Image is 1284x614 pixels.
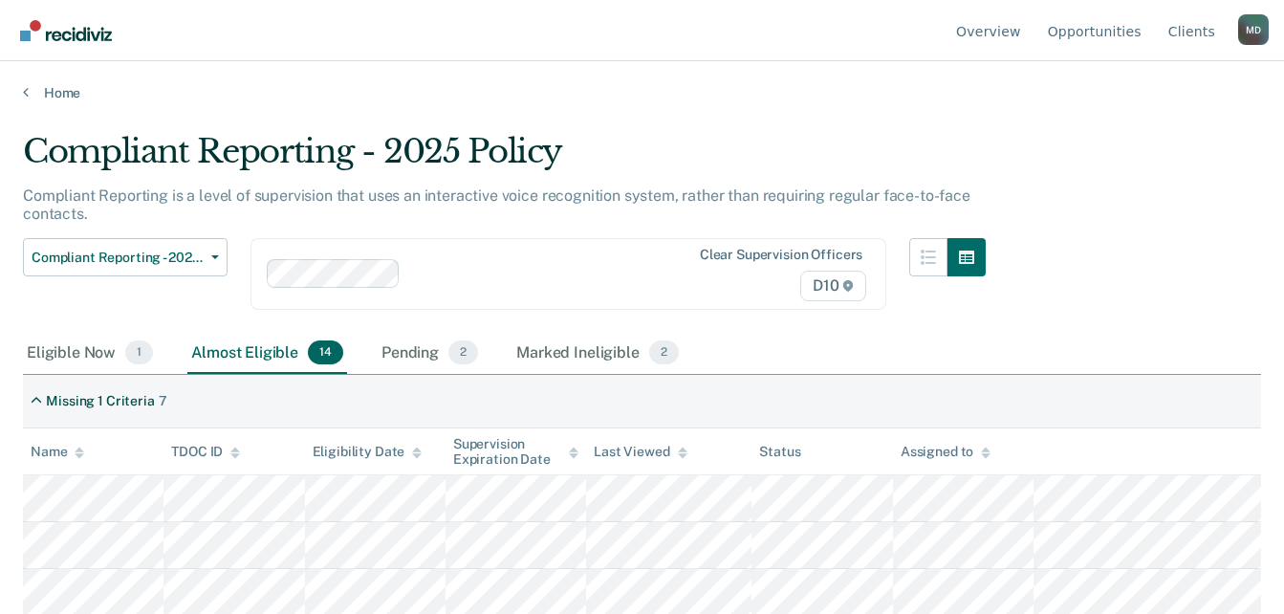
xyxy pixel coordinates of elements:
span: D10 [800,271,866,301]
p: Compliant Reporting is a level of supervision that uses an interactive voice recognition system, ... [23,186,970,223]
div: Missing 1 Criteria7 [23,385,175,417]
div: Missing 1 Criteria [46,393,154,409]
div: 7 [159,393,167,409]
div: Name [31,444,84,460]
span: 1 [125,340,153,365]
div: Marked Ineligible2 [512,333,683,375]
button: Compliant Reporting - 2025 Policy [23,238,228,276]
span: 14 [308,340,343,365]
div: Almost Eligible14 [187,333,347,375]
div: M D [1238,14,1269,45]
div: Status [759,444,800,460]
div: TDOC ID [171,444,240,460]
div: Compliant Reporting - 2025 Policy [23,132,986,186]
div: Eligible Now1 [23,333,157,375]
a: Home [23,84,1261,101]
div: Pending2 [378,333,482,375]
img: Recidiviz [20,20,112,41]
div: Supervision Expiration Date [453,436,578,469]
div: Eligibility Date [313,444,423,460]
span: Compliant Reporting - 2025 Policy [32,250,204,266]
div: Clear supervision officers [700,247,862,263]
div: Assigned to [901,444,990,460]
span: 2 [448,340,478,365]
div: Last Viewed [594,444,686,460]
button: Profile dropdown button [1238,14,1269,45]
span: 2 [649,340,679,365]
